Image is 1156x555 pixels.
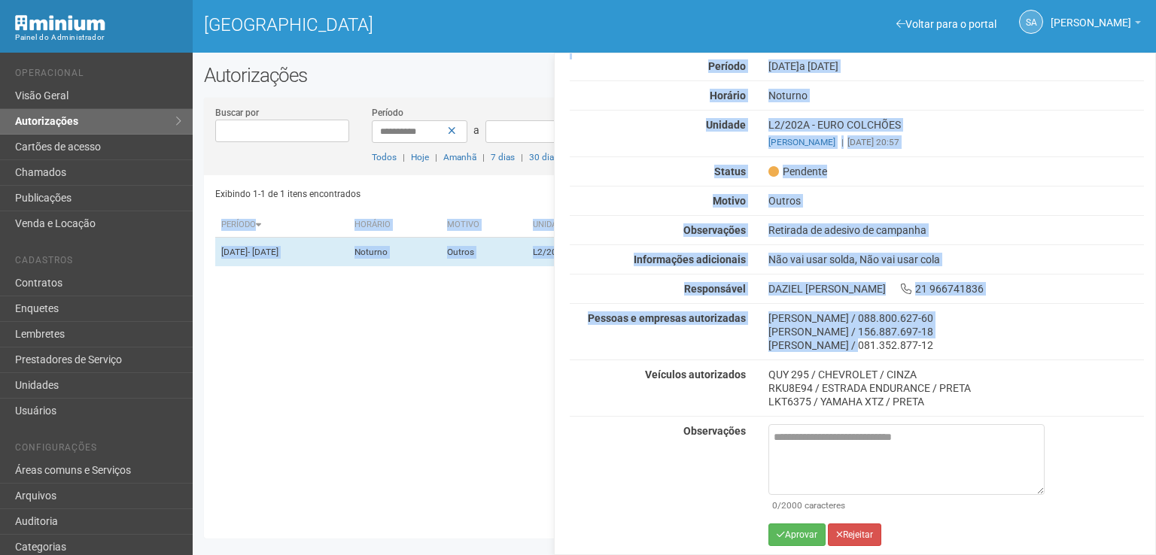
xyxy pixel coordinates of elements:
[684,283,746,295] strong: Responsável
[482,152,485,162] span: |
[491,152,515,162] a: 7 dias
[683,224,746,236] strong: Observações
[634,253,746,265] strong: Informações adicionais
[1051,19,1141,31] a: [PERSON_NAME]
[372,152,397,162] a: Todos
[768,165,827,178] span: Pendente
[710,89,746,102] strong: Horário
[768,523,826,546] button: Aprovar
[443,152,476,162] a: Amanhã
[772,500,777,511] span: 0
[527,238,618,267] td: L2/202A
[768,381,1144,395] div: RKU8E94 / ESTRADA ENDURANCE / PRETA
[215,213,348,238] th: Período
[768,325,1144,338] div: [PERSON_NAME] / 156.887.697-18
[757,223,1155,237] div: Retirada de adesivo de campanha
[799,60,838,72] span: a [DATE]
[896,18,996,30] a: Voltar para o portal
[757,89,1155,102] div: Noturno
[15,255,181,271] li: Cadastros
[215,238,348,267] td: [DATE]
[683,425,746,437] strong: Observações
[757,118,1155,149] div: L2/202A - EURO COLCHÕES
[15,68,181,83] li: Operacional
[473,124,479,136] span: a
[204,64,1145,86] h2: Autorizações
[348,213,441,238] th: Horário
[529,152,558,162] a: 30 dias
[713,195,746,207] strong: Motivo
[768,338,1144,352] div: [PERSON_NAME] / 081.352.877-12
[15,442,181,458] li: Configurações
[1051,2,1131,29] span: Silvio Anjos
[372,106,403,120] label: Período
[768,395,1144,408] div: LKT6375 / YAMAHA XTZ / PRETA
[588,312,746,324] strong: Pessoas e empresas autorizadas
[15,15,105,31] img: Minium
[1019,10,1043,34] a: SA
[768,137,835,147] a: [PERSON_NAME]
[521,152,523,162] span: |
[411,152,429,162] a: Hoje
[215,106,259,120] label: Buscar por
[706,119,746,131] strong: Unidade
[757,194,1155,208] div: Outros
[757,59,1155,73] div: [DATE]
[15,31,181,44] div: Painel do Administrador
[441,238,527,267] td: Outros
[828,523,881,546] button: Rejeitar
[768,368,1144,381] div: QUY 295 / CHEVROLET / CINZA
[841,137,844,147] span: |
[441,213,527,238] th: Motivo
[248,247,278,257] span: - [DATE]
[757,253,1155,266] div: Não vai usar solda, Não vai usar cola
[204,15,663,35] h1: [GEOGRAPHIC_DATA]
[435,152,437,162] span: |
[708,60,746,72] strong: Período
[768,311,1144,325] div: [PERSON_NAME] / 088.800.627-60
[348,238,441,267] td: Noturno
[527,213,618,238] th: Unidade
[403,152,405,162] span: |
[757,282,1155,296] div: DAZIEL [PERSON_NAME] 21 966741836
[215,183,670,205] div: Exibindo 1-1 de 1 itens encontrados
[772,499,1041,512] div: /2000 caracteres
[768,135,1144,149] div: [DATE] 20:57
[714,165,746,177] strong: Status
[645,368,746,381] strong: Veículos autorizados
